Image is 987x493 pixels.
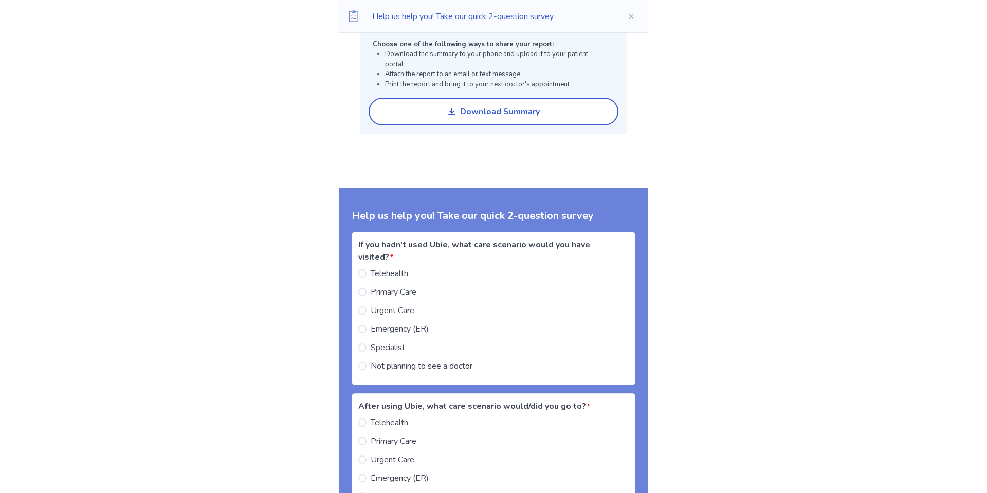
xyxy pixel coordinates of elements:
[371,472,429,484] span: Emergency (ER)
[460,107,540,117] div: Download Summary
[385,69,606,80] li: Attach the report to an email or text message
[373,40,606,50] p: Choose one of the following ways to share your report:
[371,341,405,354] span: Specialist
[371,286,416,298] span: Primary Care
[371,323,429,335] span: Emergency (ER)
[385,49,606,69] li: Download the summary to your phone and upload it to your patient portal
[371,416,408,429] span: Telehealth
[371,453,414,466] span: Urgent Care
[372,10,611,23] p: Help us help you! Take our quick 2-question survey
[371,304,414,317] span: Urgent Care
[371,360,472,372] span: Not planning to see a doctor
[369,98,618,125] button: Download Summary
[358,400,623,412] label: After using Ubie, what care scenario would/did you go to?
[385,80,606,90] li: Print the report and bring it to your next doctor's appointment
[352,208,635,224] p: Help us help you! Take our quick 2-question survey
[358,239,623,263] label: If you hadn't used Ubie, what care scenario would you have visited?
[371,267,408,280] span: Telehealth
[371,435,416,447] span: Primary Care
